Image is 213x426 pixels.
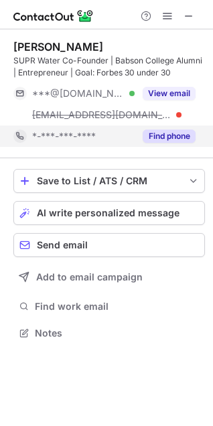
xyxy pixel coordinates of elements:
[13,201,205,225] button: AI write personalized message
[37,176,182,186] div: Save to List / ATS / CRM
[13,265,205,289] button: Add to email campaign
[13,40,103,53] div: [PERSON_NAME]
[143,130,196,143] button: Reveal Button
[37,208,180,218] span: AI write personalized message
[32,87,125,99] span: ***@[DOMAIN_NAME]
[13,55,205,79] div: SUPR Water Co-Founder | Babson College Alumni | Entrepreneur | Goal: Forbes 30 under 30
[143,87,196,100] button: Reveal Button
[13,169,205,193] button: save-profile-one-click
[13,297,205,316] button: Find work email
[36,272,143,282] span: Add to email campaign
[13,324,205,343] button: Notes
[37,240,88,250] span: Send email
[35,300,200,312] span: Find work email
[13,233,205,257] button: Send email
[13,8,94,24] img: ContactOut v5.3.10
[32,109,171,121] span: [EMAIL_ADDRESS][DOMAIN_NAME]
[35,327,200,339] span: Notes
